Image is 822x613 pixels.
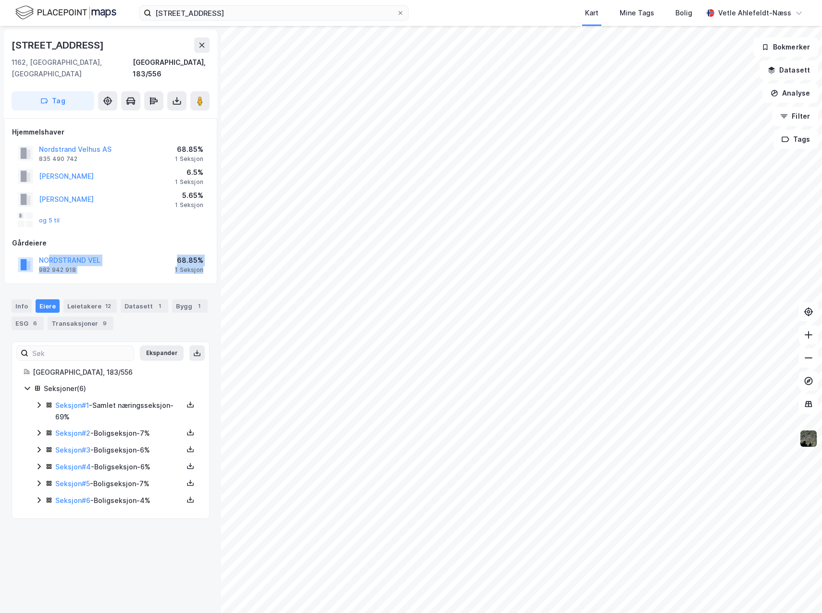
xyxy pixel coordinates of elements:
[175,266,203,274] div: 1 Seksjon
[48,317,113,330] div: Transaksjoner
[762,84,818,103] button: Analyse
[175,155,203,163] div: 1 Seksjon
[172,299,208,313] div: Bygg
[55,463,91,471] a: Seksjon#4
[55,429,90,437] a: Seksjon#2
[675,7,692,19] div: Bolig
[15,4,116,21] img: logo.f888ab2527a4732fd821a326f86c7f29.svg
[175,167,203,178] div: 6.5%
[620,7,654,19] div: Mine Tags
[585,7,598,19] div: Kart
[30,319,40,328] div: 6
[39,155,77,163] div: 835 490 742
[151,6,397,20] input: Søk på adresse, matrikkel, gårdeiere, leietakere eller personer
[121,299,168,313] div: Datasett
[12,37,106,53] div: [STREET_ADDRESS]
[55,479,90,488] a: Seksjon#5
[36,299,60,313] div: Eiere
[140,345,184,361] button: Ekspander
[103,301,113,311] div: 12
[55,478,183,490] div: - Boligseksjon - 7%
[12,57,133,80] div: 1162, [GEOGRAPHIC_DATA], [GEOGRAPHIC_DATA]
[175,201,203,209] div: 1 Seksjon
[44,383,198,394] div: Seksjoner ( 6 )
[100,319,110,328] div: 9
[774,567,822,613] div: Kontrollprogram for chat
[39,266,76,274] div: 982 942 918
[175,255,203,266] div: 68.85%
[55,461,183,473] div: - Boligseksjon - 6%
[55,400,183,423] div: - Samlet næringsseksjon - 69%
[799,429,818,448] img: 9k=
[175,144,203,155] div: 68.85%
[194,301,204,311] div: 1
[12,317,44,330] div: ESG
[55,428,183,439] div: - Boligseksjon - 7%
[55,401,89,409] a: Seksjon#1
[133,57,210,80] div: [GEOGRAPHIC_DATA], 183/556
[12,91,94,110] button: Tag
[155,301,164,311] div: 1
[774,567,822,613] iframe: Chat Widget
[718,7,791,19] div: Vetle Ahlefeldt-Næss
[12,299,32,313] div: Info
[753,37,818,57] button: Bokmerker
[55,496,90,504] a: Seksjon#6
[12,126,209,138] div: Hjemmelshaver
[28,346,134,360] input: Søk
[63,299,117,313] div: Leietakere
[175,190,203,201] div: 5.65%
[760,61,818,80] button: Datasett
[55,446,90,454] a: Seksjon#3
[772,107,818,126] button: Filter
[33,367,198,378] div: [GEOGRAPHIC_DATA], 183/556
[773,130,818,149] button: Tags
[55,495,183,506] div: - Boligseksjon - 4%
[12,237,209,249] div: Gårdeiere
[55,444,183,456] div: - Boligseksjon - 6%
[175,178,203,186] div: 1 Seksjon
